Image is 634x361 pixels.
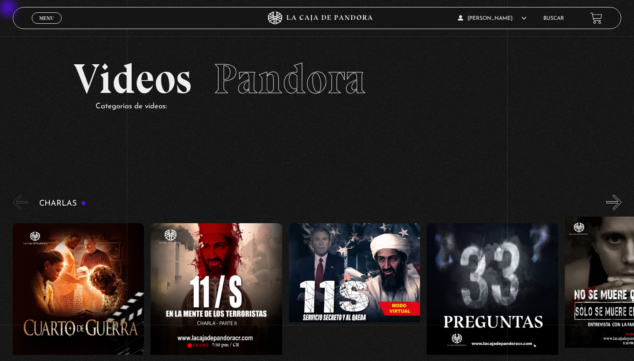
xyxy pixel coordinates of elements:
span: [PERSON_NAME] [458,16,527,21]
a: View your shopping cart [590,12,602,24]
h3: Charlas [39,199,86,208]
span: Menu [39,15,54,21]
button: Previous [13,195,28,210]
span: Cerrar [37,23,57,29]
a: Buscar [543,16,564,21]
button: Next [606,195,622,210]
span: Pandora [214,54,366,104]
p: Categorías de videos: [96,100,560,114]
h2: Videos [74,58,560,100]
